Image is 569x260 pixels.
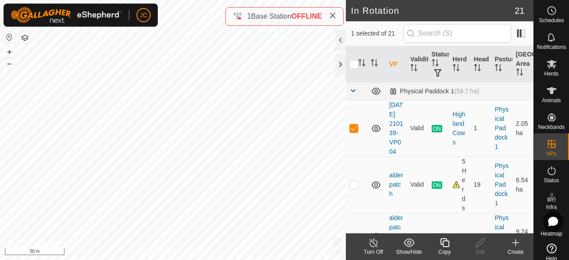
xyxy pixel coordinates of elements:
[20,32,30,43] button: Map Layers
[462,248,498,256] div: Edit
[292,12,322,20] span: OFFLINE
[513,100,533,156] td: 2.05 ha
[516,70,523,77] p-sorticon: Activate to sort
[453,157,466,213] div: 5 Herds
[427,248,462,256] div: Copy
[389,214,403,259] a: alder patch - move
[251,12,292,20] span: Base Station
[351,29,404,38] span: 1 selected of 21
[138,248,171,256] a: Privacy Policy
[546,204,557,210] span: Infra
[407,213,428,260] td: Valid
[358,60,365,68] p-sorticon: Activate to sort
[407,100,428,156] td: Valid
[389,101,403,155] a: [DATE] 210139-VP004
[491,46,512,83] th: Pasture
[432,125,442,132] span: ON
[544,71,558,76] span: Herds
[449,46,470,83] th: Herd
[432,60,439,68] p-sorticon: Activate to sort
[181,248,208,256] a: Contact Us
[513,156,533,213] td: 6.54 ha
[389,172,403,197] a: alder patch
[495,214,509,259] a: Physical Paddock 1
[4,58,15,69] button: –
[4,47,15,57] button: +
[537,44,566,50] span: Notifications
[454,88,479,95] span: (59.7 ha)
[541,231,562,236] span: Heatmap
[513,213,533,260] td: 9.24 ha
[474,65,481,72] p-sorticon: Activate to sort
[356,248,391,256] div: Turn Off
[544,178,559,183] span: Status
[247,12,251,20] span: 1
[495,162,509,207] a: Physical Paddock 1
[498,248,533,256] div: Create
[389,88,479,95] div: Physical Paddock 1
[470,213,491,260] td: 0
[371,60,378,68] p-sorticon: Activate to sort
[470,156,491,213] td: 19
[386,46,407,83] th: VP
[140,11,147,20] span: JC
[546,151,556,156] span: VPs
[11,7,122,23] img: Gallagher Logo
[470,46,491,83] th: Head
[470,100,491,156] td: 1
[495,65,502,72] p-sorticon: Activate to sort
[410,65,417,72] p-sorticon: Activate to sort
[432,233,445,240] span: OFF
[432,181,442,189] span: ON
[513,46,533,83] th: [GEOGRAPHIC_DATA] Area
[428,46,449,83] th: Status
[453,110,466,147] div: Highland Cows
[351,5,515,16] h2: In Rotation
[453,232,466,241] div: -
[4,32,15,43] button: Reset Map
[515,4,525,17] span: 21
[404,24,511,43] input: Search (S)
[539,18,564,23] span: Schedules
[453,65,460,72] p-sorticon: Activate to sort
[391,248,427,256] div: Show/Hide
[542,98,561,103] span: Animals
[495,106,509,150] a: Physical Paddock 1
[407,46,428,83] th: Validity
[538,124,565,130] span: Neckbands
[407,156,428,213] td: Valid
